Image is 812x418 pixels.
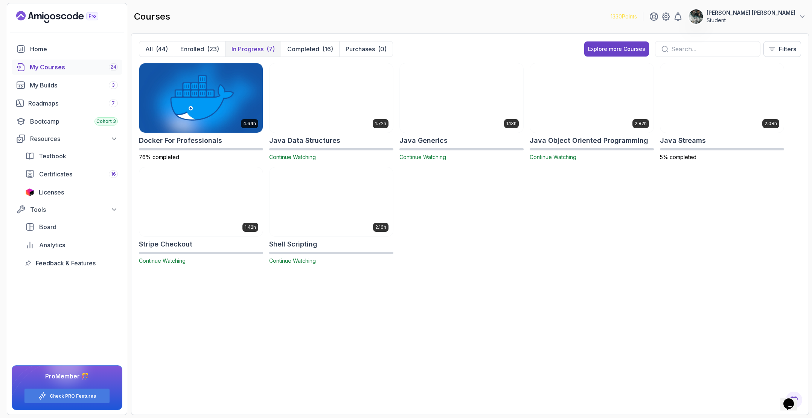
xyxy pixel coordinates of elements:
div: Bootcamp [30,117,118,126]
div: Resources [30,134,118,143]
a: Java Object Oriented Programming card2.82hJava Object Oriented ProgrammingContinue Watching [530,63,654,161]
h2: Shell Scripting [269,239,317,250]
button: Check PRO Features [24,388,110,404]
span: Textbook [39,152,66,161]
button: All(44) [139,41,174,57]
a: board [21,219,122,234]
div: My Builds [30,81,118,90]
span: Continue Watching [269,257,316,264]
span: Continue Watching [269,154,316,160]
input: Search... [671,44,754,54]
a: textbook [21,149,122,164]
p: 1.13h [506,121,516,127]
span: 76% completed [139,154,179,160]
a: Landing page [16,11,116,23]
div: (23) [207,44,219,54]
p: Filters [779,44,796,54]
a: Java Generics card1.13hJava GenericsContinue Watching [399,63,524,161]
p: Completed [287,44,319,54]
p: 1330 Points [611,13,637,20]
span: Board [39,222,56,231]
a: Check PRO Features [50,393,96,399]
span: 16 [111,171,116,177]
button: Resources [12,132,122,145]
h2: Docker For Professionals [139,135,222,146]
a: courses [12,60,122,75]
div: (0) [378,44,387,54]
span: Feedback & Features [36,259,96,268]
img: Stripe Checkout card [139,167,263,237]
img: Java Generics card [400,63,523,133]
div: (7) [267,44,275,54]
span: Licenses [39,188,64,197]
div: Home [30,44,118,54]
a: Stripe Checkout card1.42hStripe CheckoutContinue Watching [139,167,263,265]
p: 2.08h [765,121,777,127]
a: feedback [21,256,122,271]
div: Explore more Courses [588,45,645,53]
iframe: chat widget [780,388,804,410]
a: bootcamp [12,114,122,129]
span: Analytics [39,240,65,250]
button: Tools [12,203,122,216]
a: roadmaps [12,96,122,111]
a: Java Streams card2.08hJava Streams5% completed [660,63,784,161]
span: 5% completed [660,154,696,160]
a: Shell Scripting card2.16hShell ScriptingContinue Watching [269,167,393,265]
div: Roadmaps [28,99,118,108]
button: Enrolled(23) [174,41,225,57]
p: Student [707,17,795,24]
span: 7 [112,100,115,106]
a: Java Data Structures card1.72hJava Data StructuresContinue Watching [269,63,393,161]
div: (44) [156,44,168,54]
h2: Stripe Checkout [139,239,192,250]
span: Certificates [39,170,72,179]
button: Explore more Courses [584,41,649,57]
p: Enrolled [180,44,204,54]
span: Continue Watching [530,154,576,160]
div: (16) [322,44,333,54]
img: jetbrains icon [25,188,34,196]
img: Java Streams card [660,63,784,133]
a: builds [12,78,122,93]
img: Java Object Oriented Programming card [530,63,654,133]
p: Purchases [346,44,375,54]
p: In Progress [232,44,264,54]
a: certificates [21,167,122,182]
p: 2.16h [375,224,386,230]
h2: Java Data Structures [269,135,340,146]
button: Purchases(0) [339,41,393,57]
span: Continue Watching [399,154,446,160]
span: 3 [112,82,115,88]
p: 2.82h [635,121,647,127]
button: In Progress(7) [225,41,281,57]
img: Docker For Professionals card [139,63,263,133]
p: [PERSON_NAME] [PERSON_NAME] [707,9,795,17]
p: 4.64h [243,121,256,127]
img: Java Data Structures card [270,63,393,133]
h2: Java Object Oriented Programming [530,135,648,146]
span: 24 [110,64,116,70]
a: analytics [21,237,122,253]
a: licenses [21,185,122,200]
p: All [145,44,153,54]
h2: Java Generics [399,135,448,146]
span: Cohort 3 [96,118,116,124]
h2: courses [134,11,170,23]
button: user profile image[PERSON_NAME] [PERSON_NAME]Student [689,9,806,24]
button: Filters [763,41,801,57]
span: Continue Watching [139,257,186,264]
a: home [12,41,122,57]
button: Completed(16) [281,41,339,57]
img: user profile image [689,9,703,24]
img: Shell Scripting card [270,167,393,237]
div: My Courses [30,63,118,72]
h2: Java Streams [660,135,706,146]
p: 1.42h [245,224,256,230]
a: Docker For Professionals card4.64hDocker For Professionals76% completed [139,63,263,161]
p: 1.72h [375,121,386,127]
div: Tools [30,205,118,214]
